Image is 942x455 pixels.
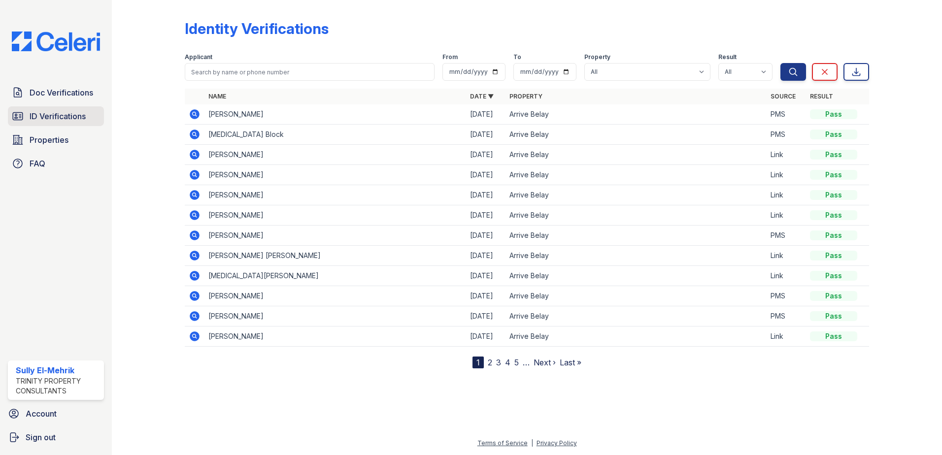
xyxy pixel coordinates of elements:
td: Link [767,205,806,226]
input: Search by name or phone number [185,63,435,81]
span: ID Verifications [30,110,86,122]
td: Arrive Belay [505,185,767,205]
td: Arrive Belay [505,326,767,347]
td: [PERSON_NAME] [204,306,466,326]
td: PMS [767,125,806,145]
span: Account [26,408,57,420]
td: [PERSON_NAME] [204,326,466,347]
label: Applicant [185,53,212,61]
a: 2 [488,357,492,367]
a: 4 [505,357,510,367]
label: Result [718,53,737,61]
td: [DATE] [466,246,505,266]
td: Link [767,246,806,266]
div: Pass [810,251,857,260]
td: Arrive Belay [505,205,767,226]
div: Pass [810,150,857,160]
a: Terms of Service [477,439,528,447]
td: PMS [767,286,806,306]
td: [PERSON_NAME] [204,205,466,226]
span: Doc Verifications [30,87,93,98]
td: [PERSON_NAME] [204,145,466,165]
a: Sign out [4,427,108,447]
td: PMS [767,104,806,125]
span: FAQ [30,158,45,169]
td: [DATE] [466,266,505,286]
a: Last » [560,357,581,367]
td: [PERSON_NAME] [204,165,466,185]
a: Result [810,93,833,100]
a: 5 [514,357,519,367]
a: Date ▼ [470,93,494,100]
span: … [523,357,530,368]
td: Arrive Belay [505,104,767,125]
td: [DATE] [466,205,505,226]
td: Link [767,185,806,205]
td: [PERSON_NAME] [204,286,466,306]
td: Arrive Belay [505,266,767,286]
div: Pass [810,311,857,321]
td: Arrive Belay [505,306,767,326]
a: 3 [496,357,501,367]
a: Properties [8,130,104,150]
a: Account [4,404,108,423]
td: PMS [767,226,806,246]
td: [DATE] [466,125,505,145]
span: Properties [30,134,68,146]
td: Link [767,326,806,347]
td: [DATE] [466,326,505,347]
td: PMS [767,306,806,326]
div: 1 [472,357,484,368]
td: Link [767,165,806,185]
a: Doc Verifications [8,83,104,102]
a: Property [509,93,542,100]
div: Pass [810,170,857,180]
div: Pass [810,130,857,139]
div: Pass [810,271,857,281]
a: FAQ [8,154,104,173]
td: Link [767,266,806,286]
div: Sully El-Mehrik [16,364,100,376]
td: [MEDICAL_DATA][PERSON_NAME] [204,266,466,286]
img: CE_Logo_Blue-a8612792a0a2168367f1c8372b55b34899dd931a85d93a1a3d3e32e68fde9ad4.png [4,32,108,51]
a: Next › [534,357,556,367]
span: Sign out [26,431,56,443]
div: | [531,439,533,447]
td: [PERSON_NAME] [PERSON_NAME] [204,246,466,266]
td: Arrive Belay [505,226,767,246]
div: Identity Verifications [185,20,329,37]
td: [PERSON_NAME] [204,226,466,246]
td: Arrive Belay [505,125,767,145]
label: To [513,53,521,61]
div: Trinity Property Consultants [16,376,100,396]
a: Source [771,93,796,100]
div: Pass [810,230,857,240]
td: Arrive Belay [505,165,767,185]
div: Pass [810,291,857,301]
td: [DATE] [466,185,505,205]
td: Arrive Belay [505,286,767,306]
td: [DATE] [466,306,505,326]
td: [DATE] [466,145,505,165]
td: Arrive Belay [505,145,767,165]
label: Property [584,53,610,61]
a: ID Verifications [8,106,104,126]
div: Pass [810,210,857,220]
td: [MEDICAL_DATA] Block [204,125,466,145]
a: Name [208,93,226,100]
td: [DATE] [466,104,505,125]
div: Pass [810,190,857,200]
td: [DATE] [466,165,505,185]
label: From [442,53,458,61]
a: Privacy Policy [537,439,577,447]
td: Link [767,145,806,165]
div: Pass [810,109,857,119]
td: [PERSON_NAME] [204,104,466,125]
td: [DATE] [466,226,505,246]
td: Arrive Belay [505,246,767,266]
td: [DATE] [466,286,505,306]
div: Pass [810,331,857,341]
td: [PERSON_NAME] [204,185,466,205]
